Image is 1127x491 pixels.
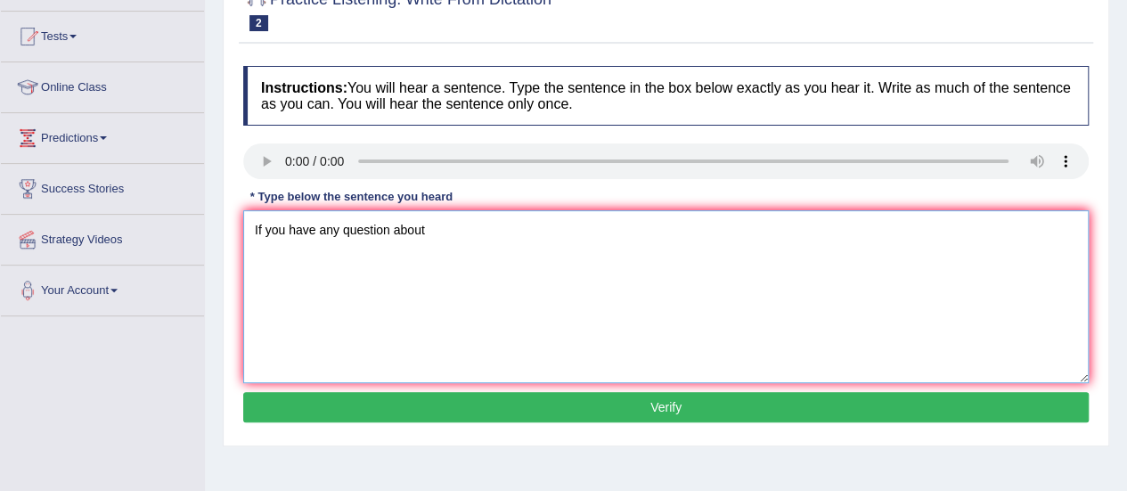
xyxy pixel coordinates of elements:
[1,12,204,56] a: Tests
[243,392,1089,422] button: Verify
[1,113,204,158] a: Predictions
[249,15,268,31] span: 2
[1,164,204,209] a: Success Stories
[243,66,1089,126] h4: You will hear a sentence. Type the sentence in the box below exactly as you hear it. Write as muc...
[1,266,204,310] a: Your Account
[261,80,347,95] b: Instructions:
[1,215,204,259] a: Strategy Videos
[1,62,204,107] a: Online Class
[243,188,460,205] div: * Type below the sentence you heard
